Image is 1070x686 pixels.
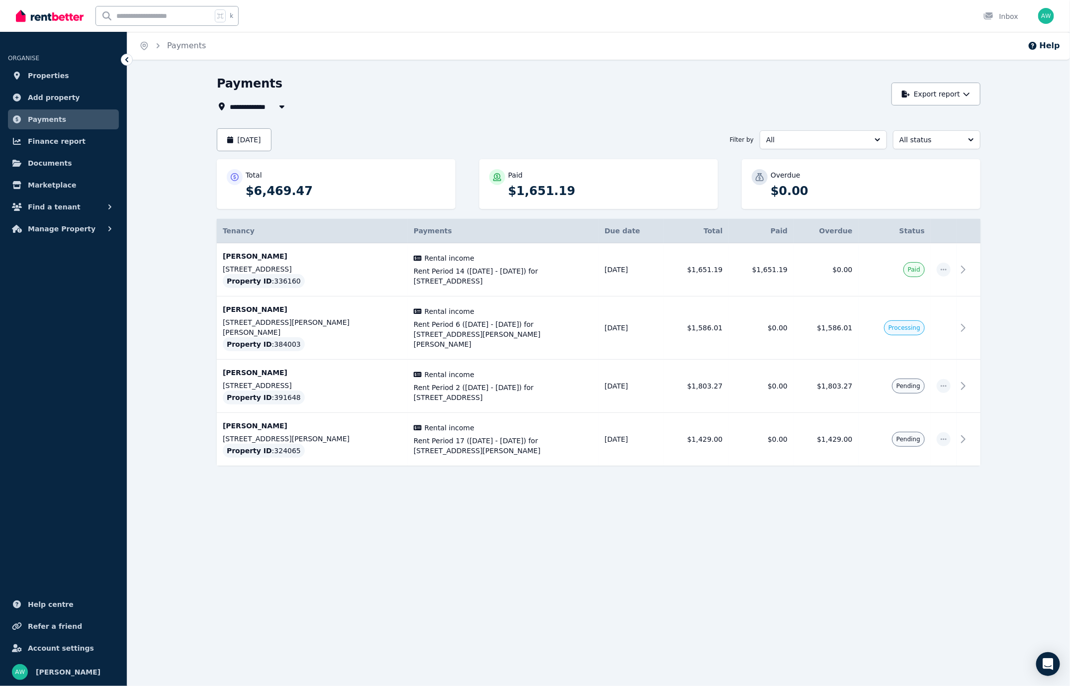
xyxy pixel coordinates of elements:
span: Property ID [227,446,272,456]
span: Rent Period 2 ([DATE] - [DATE]) for [STREET_ADDRESS] [414,383,593,402]
td: [DATE] [599,243,664,296]
span: Rent Period 17 ([DATE] - [DATE]) for [STREET_ADDRESS][PERSON_NAME] [414,436,593,456]
span: Paid [908,266,920,274]
p: [PERSON_NAME] [223,251,402,261]
img: RentBetter [16,8,84,23]
nav: Breadcrumb [127,32,218,60]
span: $0.00 [833,266,853,274]
td: $1,586.01 [664,296,729,360]
span: Properties [28,70,69,82]
img: Andrew Wong [12,664,28,680]
span: Property ID [227,339,272,349]
td: $0.00 [729,360,794,413]
span: Marketplace [28,179,76,191]
span: Rental income [425,306,474,316]
td: $1,429.00 [664,413,729,466]
a: Payments [8,109,119,129]
span: Rental income [425,370,474,380]
span: Manage Property [28,223,95,235]
span: Add property [28,92,80,103]
h1: Payments [217,76,282,92]
p: $0.00 [771,183,971,199]
p: Overdue [771,170,801,180]
a: Marketplace [8,175,119,195]
th: Due date [599,219,664,243]
span: Processing [889,324,920,332]
span: Rental income [425,423,474,433]
span: Payments [414,227,452,235]
span: Pending [896,382,920,390]
p: [STREET_ADDRESS] [223,264,402,274]
span: Property ID [227,276,272,286]
span: Account settings [28,642,94,654]
div: : 391648 [223,391,305,404]
th: Overdue [794,219,859,243]
a: Finance report [8,131,119,151]
img: Andrew Wong [1038,8,1054,24]
span: Rent Period 6 ([DATE] - [DATE]) for [STREET_ADDRESS][PERSON_NAME][PERSON_NAME] [414,319,593,349]
span: Find a tenant [28,201,81,213]
a: Refer a friend [8,616,119,636]
div: Open Intercom Messenger [1036,652,1060,676]
button: Help [1028,40,1060,52]
span: [PERSON_NAME] [36,666,100,678]
p: [PERSON_NAME] [223,421,402,431]
span: $1,803.27 [817,382,852,390]
td: $1,651.19 [664,243,729,296]
span: Rental income [425,253,474,263]
td: [DATE] [599,413,664,466]
td: [DATE] [599,360,664,413]
span: Filter by [730,136,754,144]
span: $1,586.01 [817,324,852,332]
button: Export report [892,83,981,105]
th: Paid [729,219,794,243]
span: Rent Period 14 ([DATE] - [DATE]) for [STREET_ADDRESS] [414,266,593,286]
span: Property ID [227,392,272,402]
button: All status [893,130,981,149]
div: : 324065 [223,444,305,458]
span: ORGANISE [8,55,39,62]
button: Find a tenant [8,197,119,217]
p: $6,469.47 [246,183,446,199]
a: Payments [167,41,206,50]
a: Documents [8,153,119,173]
div: Inbox [983,11,1018,21]
div: : 384003 [223,337,305,351]
td: $1,651.19 [729,243,794,296]
p: Paid [508,170,523,180]
button: All [760,130,887,149]
span: Documents [28,157,72,169]
span: All status [899,135,960,145]
span: Refer a friend [28,620,82,632]
th: Tenancy [217,219,408,243]
p: [STREET_ADDRESS][PERSON_NAME][PERSON_NAME] [223,317,402,337]
td: [DATE] [599,296,664,360]
span: All [766,135,867,145]
button: [DATE] [217,128,271,151]
a: Account settings [8,638,119,658]
span: Pending [896,435,920,443]
div: : 336160 [223,274,305,288]
p: Total [246,170,262,180]
p: [STREET_ADDRESS][PERSON_NAME] [223,434,402,444]
th: Status [859,219,931,243]
p: [PERSON_NAME] [223,368,402,378]
a: Help centre [8,594,119,614]
a: Properties [8,66,119,86]
td: $0.00 [729,413,794,466]
th: Total [664,219,729,243]
td: $1,803.27 [664,360,729,413]
button: Manage Property [8,219,119,239]
span: Payments [28,113,66,125]
td: $0.00 [729,296,794,360]
span: $1,429.00 [817,435,852,443]
span: Finance report [28,135,86,147]
a: Add property [8,88,119,107]
span: Help centre [28,598,74,610]
p: [STREET_ADDRESS] [223,381,402,391]
p: [PERSON_NAME] [223,304,402,314]
span: k [230,12,233,20]
p: $1,651.19 [508,183,708,199]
